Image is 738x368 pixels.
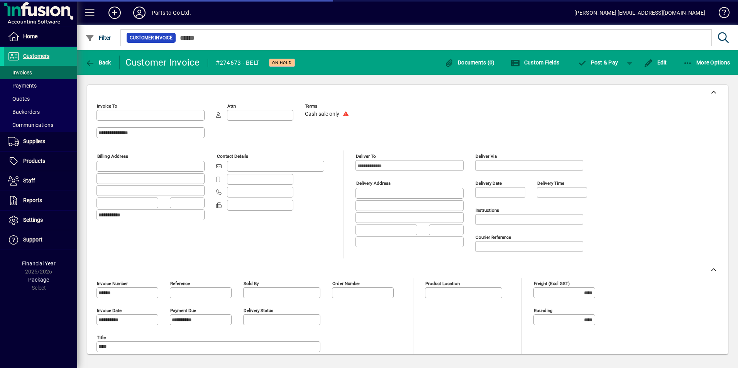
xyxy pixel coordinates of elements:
span: More Options [683,59,730,66]
mat-label: Attn [227,103,236,109]
a: Quotes [4,92,77,105]
span: ost & Pay [577,59,618,66]
a: Support [4,230,77,250]
a: Reports [4,191,77,210]
span: Invoices [8,69,32,76]
span: Customers [23,53,49,59]
button: Back [83,56,113,69]
span: Package [28,277,49,283]
span: Payments [8,83,37,89]
span: Quotes [8,96,30,102]
span: P [591,59,594,66]
span: Financial Year [22,260,56,267]
span: Reports [23,197,42,203]
button: Filter [83,31,113,45]
a: Staff [4,171,77,191]
span: Products [23,158,45,164]
mat-label: Order number [332,281,360,286]
mat-label: Invoice date [97,308,122,313]
span: Custom Fields [511,59,559,66]
mat-label: Invoice number [97,281,128,286]
app-page-header-button: Back [77,56,120,69]
mat-label: Instructions [476,208,499,213]
span: Cash sale only [305,111,339,117]
span: Home [23,33,37,39]
a: Communications [4,118,77,132]
button: Edit [642,56,669,69]
div: Customer Invoice [125,56,200,69]
span: Filter [85,35,111,41]
a: Knowledge Base [713,2,728,27]
button: Documents (0) [443,56,497,69]
mat-label: Delivery date [476,181,502,186]
mat-label: Product location [425,281,460,286]
span: Customer Invoice [130,34,173,42]
button: Custom Fields [509,56,561,69]
div: [PERSON_NAME] [EMAIL_ADDRESS][DOMAIN_NAME] [574,7,705,19]
mat-label: Delivery time [537,181,564,186]
a: Settings [4,211,77,230]
span: Edit [644,59,667,66]
span: Terms [305,104,351,109]
mat-label: Rounding [534,308,552,313]
span: Backorders [8,109,40,115]
span: Documents (0) [445,59,495,66]
a: Invoices [4,66,77,79]
mat-label: Freight (excl GST) [534,281,570,286]
button: More Options [681,56,732,69]
div: Parts to Go Ltd. [152,7,191,19]
a: Products [4,152,77,171]
button: Add [102,6,127,20]
mat-label: Reference [170,281,190,286]
a: Payments [4,79,77,92]
mat-label: Courier Reference [476,235,511,240]
mat-label: Sold by [244,281,259,286]
a: Backorders [4,105,77,118]
a: Home [4,27,77,46]
mat-label: Delivery status [244,308,273,313]
a: Suppliers [4,132,77,151]
mat-label: Deliver via [476,154,497,159]
mat-label: Payment due [170,308,196,313]
button: Profile [127,6,152,20]
span: Communications [8,122,53,128]
span: Settings [23,217,43,223]
span: On hold [272,60,292,65]
mat-label: Invoice To [97,103,117,109]
mat-label: Deliver To [356,154,376,159]
div: #274673 - BELT [216,57,260,69]
span: Support [23,236,42,243]
button: Post & Pay [574,56,622,69]
span: Back [85,59,111,66]
span: Staff [23,177,35,184]
mat-label: Title [97,335,106,340]
span: Suppliers [23,138,45,144]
